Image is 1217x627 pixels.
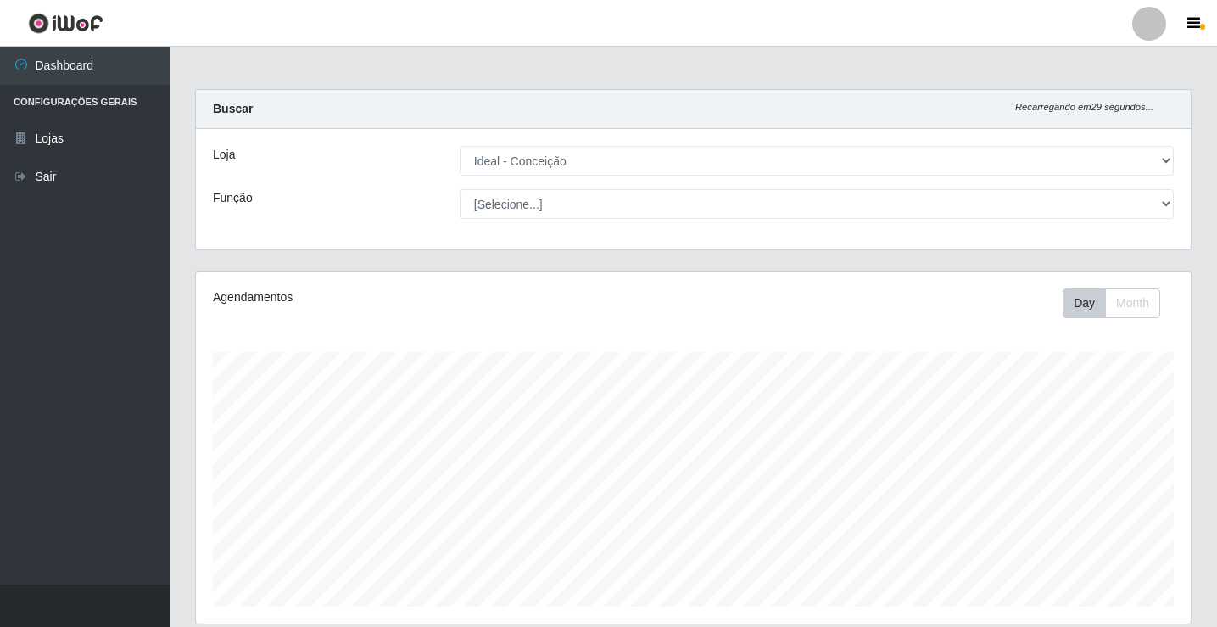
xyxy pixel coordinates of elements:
[213,288,599,306] div: Agendamentos
[213,102,253,115] strong: Buscar
[1063,288,1106,318] button: Day
[28,13,103,34] img: CoreUI Logo
[1063,288,1174,318] div: Toolbar with button groups
[1015,102,1153,112] i: Recarregando em 29 segundos...
[1063,288,1160,318] div: First group
[213,146,235,164] label: Loja
[1105,288,1160,318] button: Month
[213,189,253,207] label: Função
